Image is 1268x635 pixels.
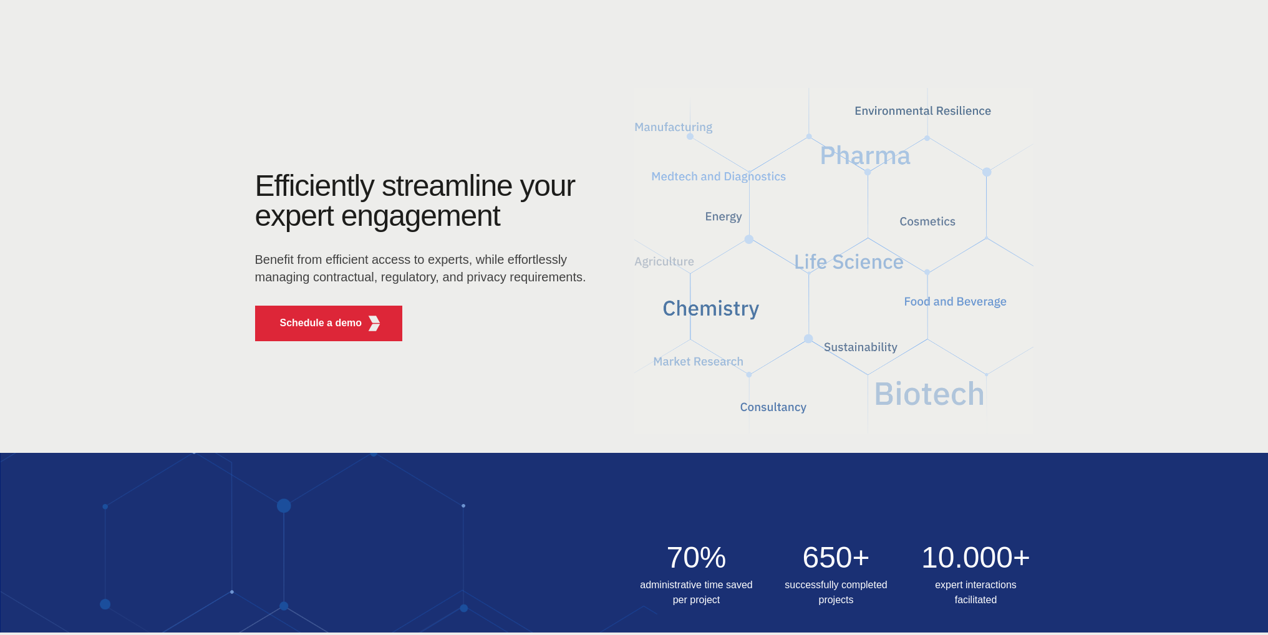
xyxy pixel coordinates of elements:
h2: 650+ [774,543,899,573]
img: KGG Fifth Element RED [366,316,382,331]
h3: expert interactions facilitated [914,578,1038,608]
p: Benefit from efficient access to experts, while effortlessly managing contractual, regulatory, an... [255,251,594,286]
h1: Efficiently streamline your expert engagement [255,169,576,232]
h3: successfully completed projects [774,578,899,608]
img: KGG Fifth Element RED [634,81,1033,440]
h3: administrative time saved per project [634,578,759,608]
h2: 10.000+ [914,543,1038,573]
button: Schedule a demoKGG Fifth Element RED [255,306,403,341]
p: Schedule a demo [280,316,362,331]
h2: 70% [634,543,759,573]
